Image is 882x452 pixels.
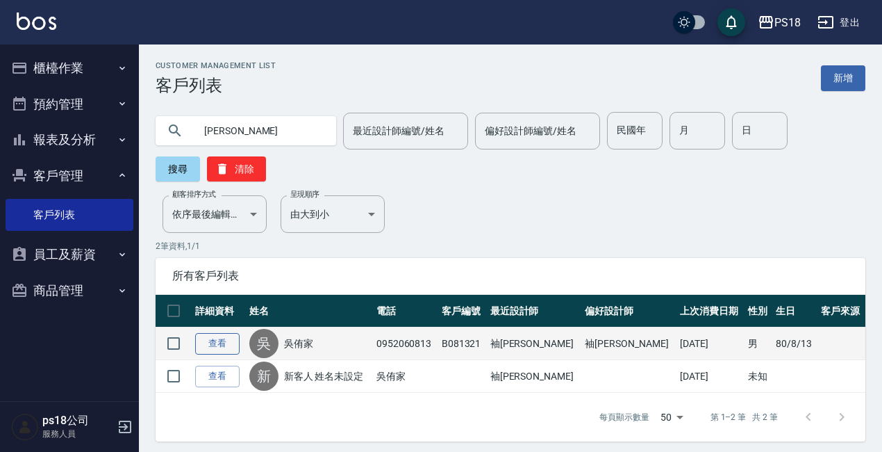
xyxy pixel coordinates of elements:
button: 登出 [812,10,865,35]
td: 0952060813 [373,328,438,360]
a: 新客人 姓名未設定 [284,369,364,383]
div: 新 [249,362,278,391]
div: PS18 [774,14,801,31]
p: 第 1–2 筆 共 2 筆 [710,411,778,423]
td: B081321 [438,328,487,360]
td: [DATE] [676,328,744,360]
p: 2 筆資料, 1 / 1 [156,240,865,252]
button: PS18 [752,8,806,37]
td: 吳侑家 [373,360,438,393]
td: 80/8/13 [772,328,817,360]
label: 呈現順序 [290,189,319,200]
a: 新增 [821,65,865,91]
th: 電話 [373,295,438,328]
button: 預約管理 [6,86,133,122]
th: 性別 [744,295,772,328]
td: 未知 [744,360,772,393]
label: 顧客排序方式 [172,189,216,200]
img: Logo [17,13,56,30]
button: 客戶管理 [6,158,133,194]
th: 客戶來源 [817,295,865,328]
th: 詳細資料 [192,295,246,328]
p: 每頁顯示數量 [599,411,649,423]
span: 所有客戶列表 [172,269,849,283]
th: 生日 [772,295,817,328]
th: 姓名 [246,295,373,328]
button: 搜尋 [156,156,200,181]
h3: 客戶列表 [156,76,276,95]
th: 最近設計師 [487,295,582,328]
th: 上次消費日期 [676,295,744,328]
td: [DATE] [676,360,744,393]
button: 報表及分析 [6,122,133,158]
td: 袖[PERSON_NAME] [581,328,676,360]
td: 袖[PERSON_NAME] [487,328,582,360]
div: 吳 [249,329,278,358]
td: 袖[PERSON_NAME] [487,360,582,393]
p: 服務人員 [42,428,113,440]
div: 依序最後編輯時間 [163,195,267,233]
a: 吳侑家 [284,337,313,350]
img: Person [11,413,39,441]
button: 商品管理 [6,273,133,309]
a: 查看 [195,366,240,387]
div: 50 [655,398,688,436]
button: 員工及薪資 [6,236,133,273]
h2: Customer Management List [156,61,276,70]
button: 清除 [207,156,266,181]
th: 客戶編號 [438,295,487,328]
div: 由大到小 [281,195,385,233]
td: 男 [744,328,772,360]
a: 查看 [195,333,240,355]
th: 偏好設計師 [581,295,676,328]
input: 搜尋關鍵字 [194,112,325,150]
h5: ps18公司 [42,414,113,428]
button: save [717,8,745,36]
button: 櫃檯作業 [6,50,133,86]
a: 客戶列表 [6,199,133,231]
